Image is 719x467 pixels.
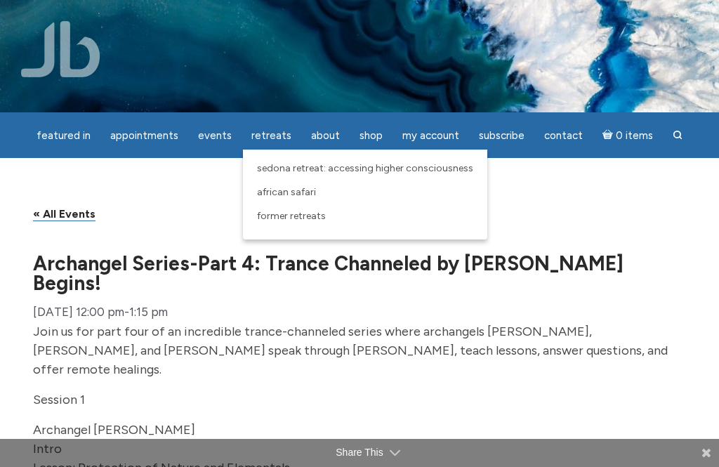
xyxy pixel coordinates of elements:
[102,122,187,150] a: Appointments
[536,122,591,150] a: Contact
[33,305,124,319] span: [DATE] 12:00 pm
[250,180,480,204] a: African Safari
[129,305,168,319] span: 1:15 pm
[243,122,300,150] a: Retreats
[250,157,480,180] a: Sedona Retreat: Accessing Higher Consciousness
[33,254,686,293] h1: Archangel Series-Part 4: Trance Channeled by [PERSON_NAME] Begins!
[359,129,383,142] span: Shop
[257,186,316,198] span: African Safari
[33,207,95,221] a: « All Events
[21,21,100,77] img: Jamie Butler. The Everyday Medium
[33,301,168,323] div: -
[37,129,91,142] span: featured in
[251,129,291,142] span: Retreats
[28,122,99,150] a: featured in
[250,204,480,228] a: Former Retreats
[311,129,340,142] span: About
[33,392,85,407] span: Session 1
[110,129,178,142] span: Appointments
[351,122,391,150] a: Shop
[479,129,525,142] span: Subscribe
[394,122,468,150] a: My Account
[402,129,459,142] span: My Account
[190,122,240,150] a: Events
[544,129,583,142] span: Contact
[33,324,668,377] span: Join us for part four of an incredible trance-channeled series where archangels [PERSON_NAME], [P...
[33,422,195,438] span: Archangel [PERSON_NAME]
[198,129,232,142] span: Events
[594,121,661,150] a: Cart0 items
[602,129,616,142] i: Cart
[257,210,326,222] span: Former Retreats
[303,122,348,150] a: About
[616,131,653,141] span: 0 items
[257,162,473,174] span: Sedona Retreat: Accessing Higher Consciousness
[470,122,533,150] a: Subscribe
